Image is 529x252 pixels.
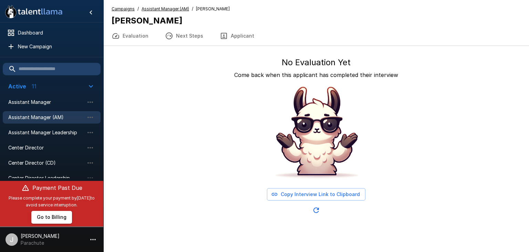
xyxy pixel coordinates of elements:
p: Come back when this applicant has completed their interview [234,71,398,79]
button: Evaluation [103,26,157,46]
span: [PERSON_NAME] [196,6,230,12]
img: Animated document [264,82,368,185]
button: Copy Interview Link to Clipboard [267,188,365,201]
button: Applicant [211,26,262,46]
u: Assistant Manager (AM) [142,6,189,11]
button: Updated Today - 9:28 AM [309,203,323,217]
u: Campaigns [112,6,135,11]
button: Next Steps [157,26,211,46]
b: [PERSON_NAME] [112,16,183,26]
span: / [192,6,193,12]
h5: No Evaluation Yet [282,57,351,68]
span: / [137,6,139,12]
